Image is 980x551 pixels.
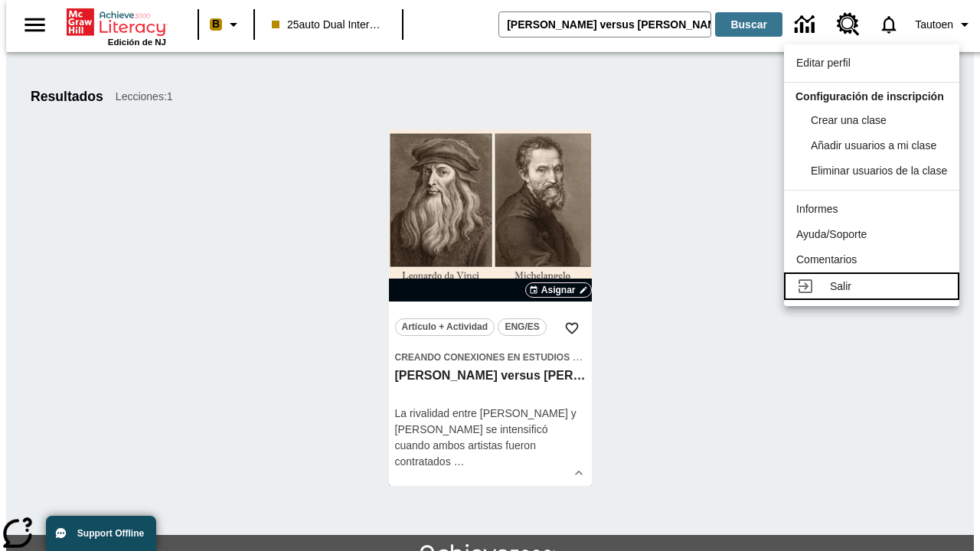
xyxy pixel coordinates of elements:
[811,139,936,152] span: Añadir usuarios a mi clase
[796,57,851,69] span: Editar perfil
[830,280,851,292] span: Salir
[796,253,857,266] span: Comentarios
[811,114,887,126] span: Crear una clase
[796,228,867,240] span: Ayuda/Soporte
[811,165,947,177] span: Eliminar usuarios de la clase
[796,203,838,215] span: Informes
[795,90,944,103] span: Configuración de inscripción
